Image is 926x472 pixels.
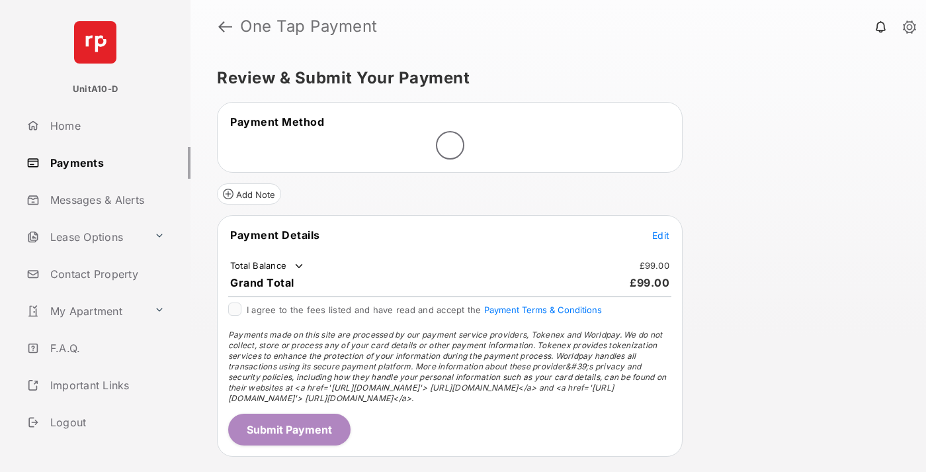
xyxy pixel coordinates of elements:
a: Lease Options [21,221,149,253]
span: Payments made on this site are processed by our payment service providers, Tokenex and Worldpay. ... [228,330,666,403]
a: Payments [21,147,190,179]
a: Important Links [21,369,170,401]
a: Contact Property [21,258,190,290]
a: Messages & Alerts [21,184,190,216]
td: Total Balance [230,260,306,273]
a: Home [21,110,190,142]
td: £99.00 [639,260,671,271]
p: UnitA10-D [73,83,118,96]
a: My Apartment [21,295,149,327]
span: Payment Method [230,115,324,128]
span: £99.00 [630,276,669,289]
button: I agree to the fees listed and have read and accept the [484,305,602,315]
a: Logout [21,406,190,438]
img: svg+xml;base64,PHN2ZyB4bWxucz0iaHR0cDovL3d3dy53My5vcmcvMjAwMC9zdmciIHdpZHRoPSI2NCIgaGVpZ2h0PSI2NC... [74,21,116,64]
button: Submit Payment [228,414,351,446]
a: F.A.Q. [21,332,190,364]
span: Edit [652,230,669,241]
span: Payment Details [230,228,320,242]
span: I agree to the fees listed and have read and accept the [247,305,602,315]
button: Edit [652,228,669,242]
button: Add Note [217,183,281,205]
strong: One Tap Payment [240,19,378,34]
span: Grand Total [230,276,294,289]
h5: Review & Submit Your Payment [217,70,889,86]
